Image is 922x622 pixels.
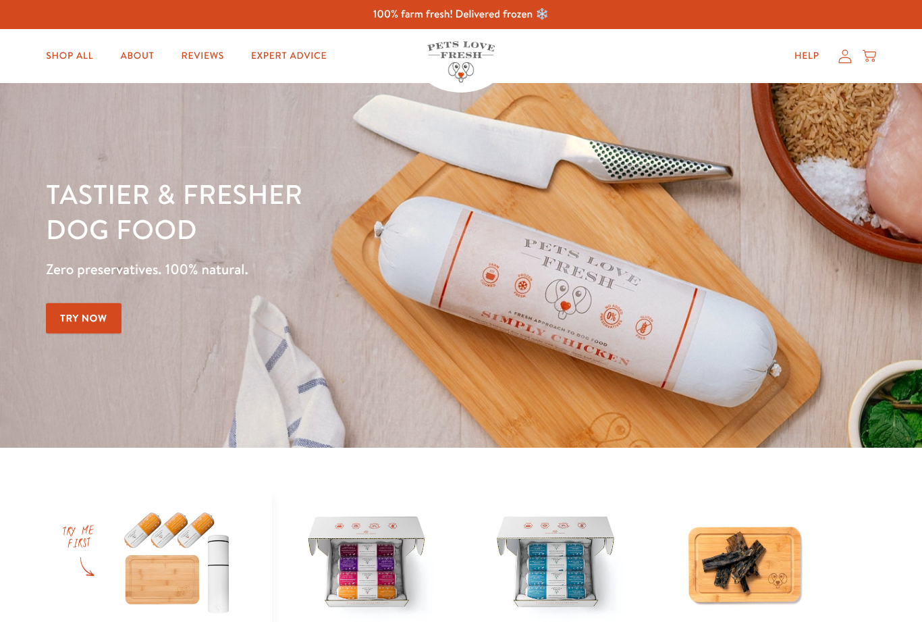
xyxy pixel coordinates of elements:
[109,43,165,70] a: About
[46,257,599,282] p: Zero preservatives. 100% natural.
[35,43,104,70] a: Shop All
[427,41,495,82] img: Pets Love Fresh
[784,43,830,70] a: Help
[46,303,121,334] a: Try Now
[240,43,337,70] a: Expert Advice
[46,176,599,247] h1: Tastier & fresher dog food
[171,43,235,70] a: Reviews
